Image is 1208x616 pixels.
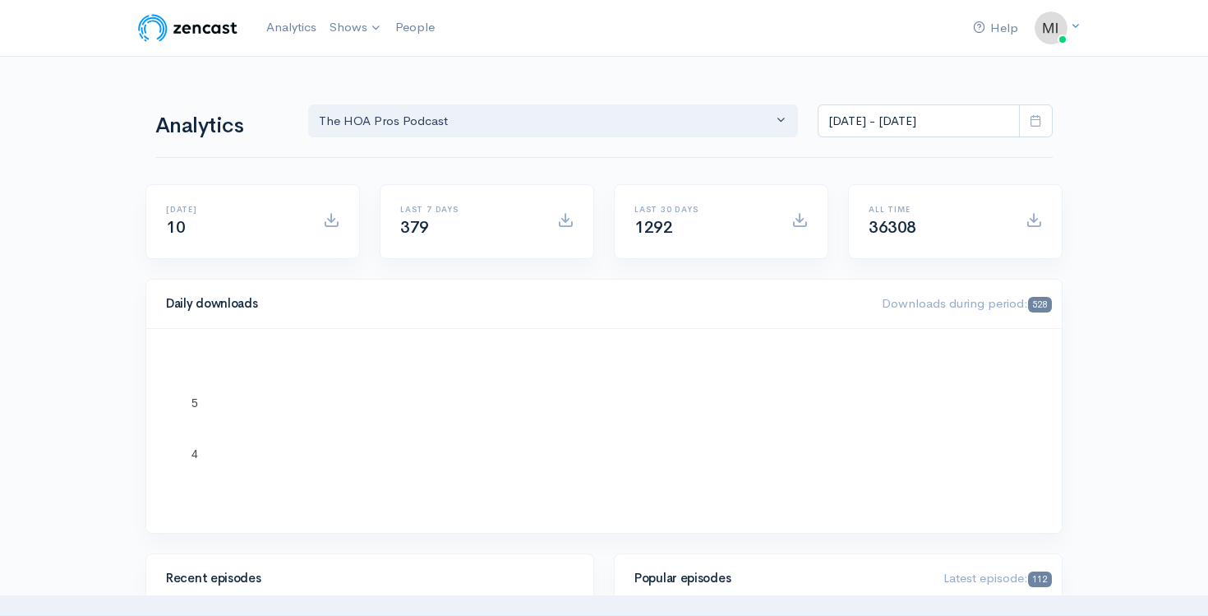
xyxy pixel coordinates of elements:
[943,570,1052,586] span: Latest episode:
[634,217,672,238] span: 1292
[166,572,564,586] h4: Recent episodes
[155,114,288,138] h1: Analytics
[1035,12,1067,44] img: ...
[869,217,916,238] span: 36308
[634,205,772,214] h6: Last 30 days
[166,217,185,238] span: 10
[260,10,323,45] a: Analytics
[1028,572,1052,587] span: 112
[319,112,772,131] div: The HOA Pros Podcast
[166,297,862,311] h4: Daily downloads
[966,11,1025,46] a: Help
[389,10,441,45] a: People
[1152,560,1192,600] iframe: gist-messenger-bubble-iframe
[400,217,429,238] span: 379
[191,447,198,460] text: 4
[323,10,389,46] a: Shows
[308,104,798,138] button: The HOA Pros Podcast
[882,295,1052,311] span: Downloads during period:
[400,205,537,214] h6: Last 7 days
[869,205,1006,214] h6: All time
[1028,297,1052,313] span: 528
[136,12,240,44] img: ZenCast Logo
[166,349,1042,513] svg: A chart.
[166,205,303,214] h6: [DATE]
[191,396,198,409] text: 5
[634,572,924,586] h4: Popular episodes
[818,104,1020,138] input: analytics date range selector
